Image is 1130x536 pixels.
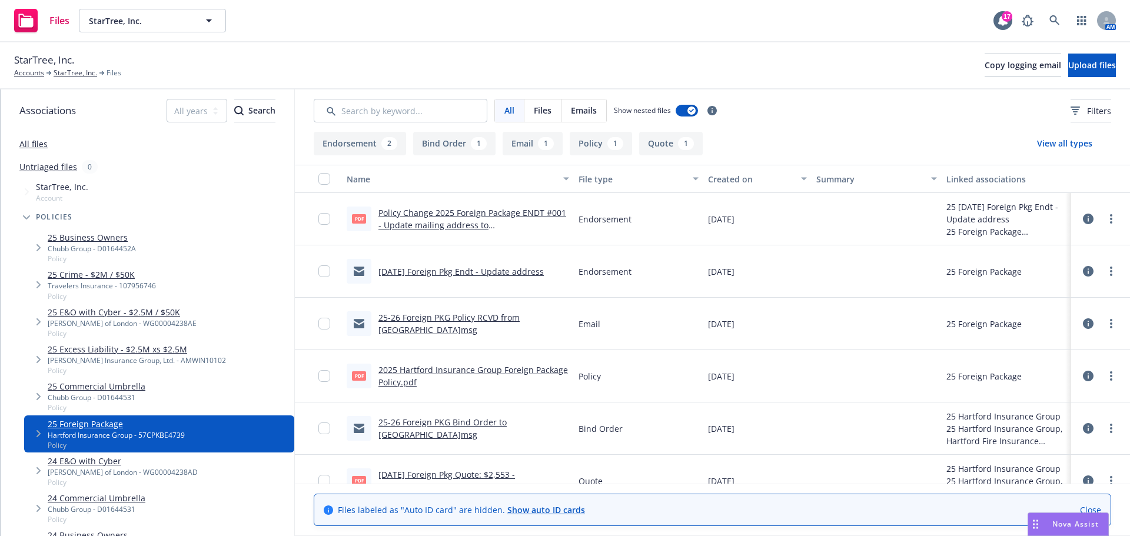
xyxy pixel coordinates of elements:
[946,422,1066,447] div: 25 Hartford Insurance Group, Hartford Fire Insurance Company - Hartford Insurance Group
[708,213,734,225] span: [DATE]
[14,68,44,78] a: Accounts
[504,104,514,116] span: All
[1028,513,1043,535] div: Drag to move
[107,68,121,78] span: Files
[378,266,544,277] a: [DATE] Foreign Pkg Endt - Update address
[36,214,73,221] span: Policies
[1104,369,1118,383] a: more
[318,265,330,277] input: Toggle Row Selected
[234,99,275,122] button: SearchSearch
[1104,264,1118,278] a: more
[1068,54,1116,77] button: Upload files
[48,318,197,328] div: [PERSON_NAME] of London - WG00004238AE
[985,54,1061,77] button: Copy logging email
[507,504,585,515] a: Show auto ID cards
[48,306,197,318] a: 25 E&O with Cyber - $2.5M / $50K
[378,364,568,388] a: 2025 Hartford Insurance Group Foreign Package Policy.pdf
[89,15,191,27] span: StarTree, Inc.
[48,492,145,504] a: 24 Commercial Umbrella
[639,132,703,155] button: Quote
[378,312,520,335] a: 25-26 Foreign PKG Policy RCVD from [GEOGRAPHIC_DATA]msg
[54,68,97,78] a: StarTree, Inc.
[946,173,1066,185] div: Linked associations
[579,173,686,185] div: File type
[571,104,597,116] span: Emails
[1052,519,1099,529] span: Nova Assist
[318,213,330,225] input: Toggle Row Selected
[1104,212,1118,226] a: more
[338,504,585,516] span: Files labeled as "Auto ID card" are hidden.
[48,504,145,514] div: Chubb Group - D01644531
[708,173,794,185] div: Created on
[1080,504,1101,516] a: Close
[48,291,156,301] span: Policy
[579,475,603,487] span: Quote
[946,318,1022,330] div: 25 Foreign Package
[708,422,734,435] span: [DATE]
[352,371,366,380] span: pdf
[352,214,366,223] span: pdf
[1070,9,1094,32] a: Switch app
[1002,11,1012,22] div: 17
[352,476,366,485] span: pdf
[503,132,563,155] button: Email
[607,137,623,150] div: 1
[1016,9,1039,32] a: Report a Bug
[816,173,923,185] div: Summary
[48,380,145,392] a: 25 Commercial Umbrella
[342,165,574,193] button: Name
[1071,105,1111,117] span: Filters
[314,99,487,122] input: Search by keyword...
[678,137,694,150] div: 1
[471,137,487,150] div: 1
[708,370,734,382] span: [DATE]
[708,265,734,278] span: [DATE]
[48,402,145,412] span: Policy
[574,165,703,193] button: File type
[48,365,226,375] span: Policy
[1087,105,1111,117] span: Filters
[48,514,145,524] span: Policy
[579,318,600,330] span: Email
[579,370,601,382] span: Policy
[48,392,145,402] div: Chubb Group - D01644531
[708,475,734,487] span: [DATE]
[48,355,226,365] div: [PERSON_NAME] Insurance Group, Ltd. - AMWIN10102
[946,462,1066,475] div: 25 Hartford Insurance Group
[48,467,198,477] div: [PERSON_NAME] of London - WG00004238AD
[579,265,632,278] span: Endorsement
[19,103,76,118] span: Associations
[318,318,330,329] input: Toggle Row Selected
[1104,421,1118,435] a: more
[1018,132,1111,155] button: View all types
[1071,99,1111,122] button: Filters
[942,165,1071,193] button: Linked associations
[48,440,185,450] span: Policy
[1104,474,1118,488] a: more
[318,475,330,487] input: Toggle Row Selected
[1068,59,1116,71] span: Upload files
[48,268,156,281] a: 25 Crime - $2M / $50K
[614,105,671,115] span: Show nested files
[82,160,98,174] div: 0
[538,137,554,150] div: 1
[318,370,330,382] input: Toggle Row Selected
[318,422,330,434] input: Toggle Row Selected
[314,132,406,155] button: Endorsement
[1028,512,1109,536] button: Nova Assist
[19,138,48,149] a: All files
[48,254,136,264] span: Policy
[9,4,74,37] a: Files
[946,370,1022,382] div: 25 Foreign Package
[48,281,156,291] div: Travelers Insurance - 107956746
[579,213,632,225] span: Endorsement
[1104,317,1118,331] a: more
[946,475,1066,500] div: 25 Hartford Insurance Group, Hartford Fire Insurance Company - Hartford Insurance Group
[946,225,1066,238] div: 25 Foreign Package
[946,410,1066,422] div: 25 Hartford Insurance Group
[534,104,551,116] span: Files
[48,477,198,487] span: Policy
[946,201,1066,225] div: 25 [DATE] Foreign Pkg Endt - Update address
[36,193,88,203] span: Account
[19,161,77,173] a: Untriaged files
